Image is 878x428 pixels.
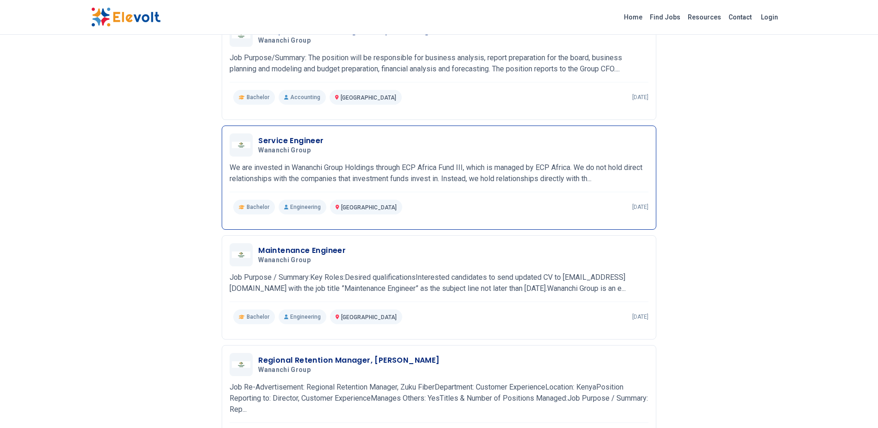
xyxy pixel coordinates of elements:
[279,309,326,324] p: Engineering
[646,10,684,25] a: Find Jobs
[279,200,326,214] p: Engineering
[232,142,250,148] img: wananchi group
[230,162,648,184] p: We are invested in Wananchi Group Holdings through ECP Africa Fund III, which is managed by ECP A...
[232,252,250,258] img: wananchi group
[632,313,648,321] p: [DATE]
[620,10,646,25] a: Home
[279,90,326,105] p: Accounting
[258,135,324,146] h3: Service Engineer
[247,313,269,321] span: Bachelor
[755,8,784,26] a: Login
[247,203,269,211] span: Bachelor
[832,384,878,428] iframe: Chat Widget
[230,243,648,324] a: wananchi groupMaintenance Engineerwananchi groupJob Purpose / Summary:Key Roles:Desired qualifica...
[232,361,250,368] img: wananchi group
[258,355,439,366] h3: Regional Retention Manager, [PERSON_NAME]
[230,382,648,415] p: Job Re-Advertisement: Regional Retention Manager, Zuku FiberDepartment: Customer ExperienceLocati...
[684,10,725,25] a: Resources
[230,52,648,75] p: Job Purpose/Summary: The position will be responsible for business analysis, report preparation f...
[230,24,648,105] a: wananchi groupGroup Financial Planning & Analysis Managerwananchi groupJob Purpose/Summary: The p...
[632,203,648,211] p: [DATE]
[632,94,648,101] p: [DATE]
[230,272,648,294] p: Job Purpose / Summary:Key Roles:Desired qualificationsInterested candidates to send updated CV to...
[258,37,311,45] span: wananchi group
[258,146,311,155] span: wananchi group
[341,204,397,211] span: [GEOGRAPHIC_DATA]
[91,7,161,27] img: Elevolt
[232,32,250,38] img: wananchi group
[258,366,311,374] span: wananchi group
[671,42,787,320] iframe: Advertisement
[341,314,397,321] span: [GEOGRAPHIC_DATA]
[230,133,648,214] a: wananchi groupService Engineerwananchi groupWe are invested in Wananchi Group Holdings through EC...
[258,256,311,264] span: wananchi group
[247,94,269,101] span: Bachelor
[725,10,755,25] a: Contact
[341,94,396,101] span: [GEOGRAPHIC_DATA]
[258,245,346,256] h3: Maintenance Engineer
[91,42,207,320] iframe: Advertisement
